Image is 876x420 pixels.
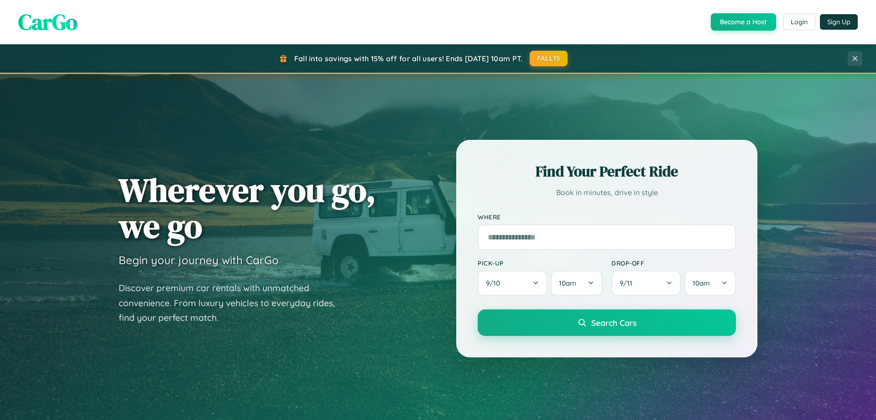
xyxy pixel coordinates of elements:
[478,259,602,267] label: Pick-up
[486,279,505,287] span: 9 / 10
[611,271,681,296] button: 9/11
[119,172,376,244] h1: Wherever you go, we go
[530,51,568,66] button: FALL15
[783,14,815,30] button: Login
[478,161,736,181] h2: Find Your Perfect Ride
[478,186,736,199] p: Book in minutes, drive in style
[591,318,636,328] span: Search Cars
[18,7,78,37] span: CarGo
[551,271,602,296] button: 10am
[559,279,576,287] span: 10am
[294,54,523,63] span: Fall into savings with 15% off for all users! Ends [DATE] 10am PT.
[693,279,710,287] span: 10am
[478,271,547,296] button: 9/10
[478,309,736,336] button: Search Cars
[684,271,736,296] button: 10am
[620,279,637,287] span: 9 / 11
[611,259,736,267] label: Drop-off
[711,13,776,31] button: Become a Host
[119,281,347,325] p: Discover premium car rentals with unmatched convenience. From luxury vehicles to everyday rides, ...
[478,213,736,221] label: Where
[820,14,858,30] button: Sign Up
[119,253,279,267] h3: Begin your journey with CarGo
